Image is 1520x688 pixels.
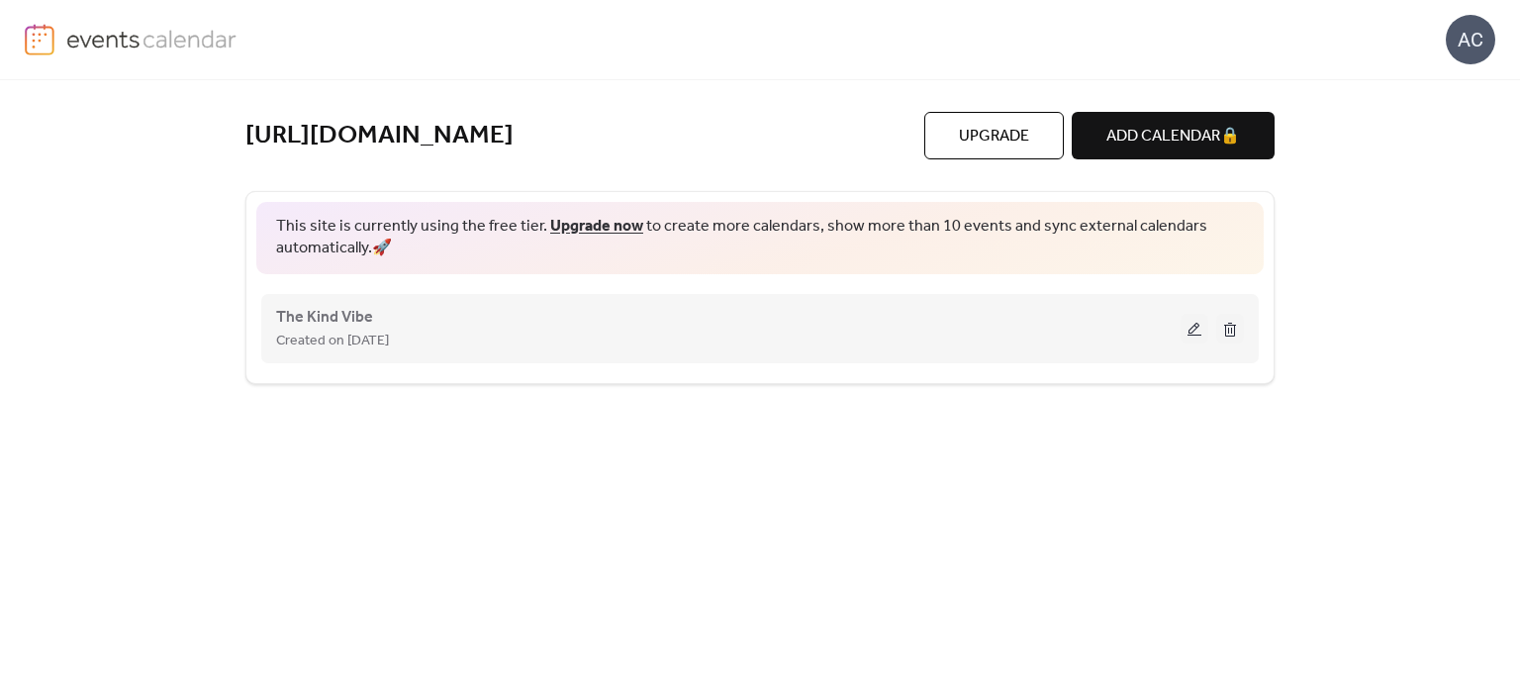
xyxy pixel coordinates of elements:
[25,24,54,55] img: logo
[245,120,514,152] a: [URL][DOMAIN_NAME]
[66,24,237,53] img: logo-type
[276,216,1244,260] span: This site is currently using the free tier. to create more calendars, show more than 10 events an...
[276,312,373,323] a: The Kind Vibe
[550,211,643,242] a: Upgrade now
[276,330,389,353] span: Created on [DATE]
[276,306,373,330] span: The Kind Vibe
[1446,15,1495,64] div: AC
[959,125,1029,148] span: Upgrade
[924,112,1064,159] button: Upgrade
